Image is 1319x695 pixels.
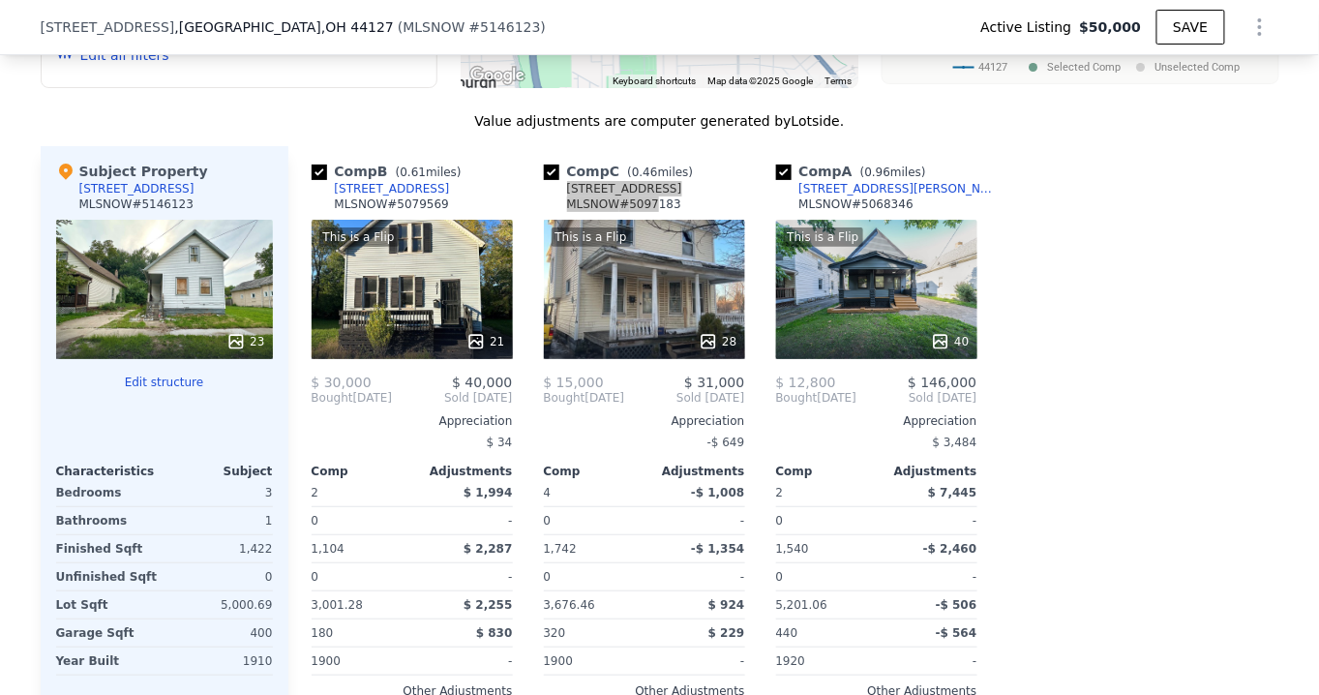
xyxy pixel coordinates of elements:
[881,648,977,675] div: -
[312,648,408,675] div: 1900
[799,196,914,212] div: MLSNOW # 5068346
[56,563,161,590] div: Unfinished Sqft
[776,570,784,584] span: 0
[776,542,809,556] span: 1,540
[312,464,412,479] div: Comp
[312,598,363,612] span: 3,001.28
[544,390,625,406] div: [DATE]
[776,390,818,406] span: Bought
[614,75,697,88] button: Keyboard shortcuts
[56,535,161,562] div: Finished Sqft
[56,507,161,534] div: Bathrooms
[226,332,264,351] div: 23
[321,19,394,35] span: , OH 44127
[168,535,273,562] div: 1,422
[544,375,604,390] span: $ 15,000
[684,375,744,390] span: $ 31,000
[648,648,745,675] div: -
[936,626,977,640] span: -$ 564
[544,626,566,640] span: 320
[544,648,641,675] div: 1900
[776,507,873,534] div: 0
[691,542,744,556] span: -$ 1,354
[168,507,273,534] div: 1
[544,181,682,196] a: [STREET_ADDRESS]
[928,486,976,499] span: $ 7,445
[465,63,529,88] a: Open this area in Google Maps (opens a new window)
[908,375,976,390] span: $ 146,000
[174,17,394,37] span: , [GEOGRAPHIC_DATA]
[312,375,372,390] span: $ 30,000
[41,111,1279,131] div: Value adjustments are computer generated by Lotside .
[923,542,976,556] span: -$ 2,460
[853,166,934,179] span: ( miles)
[388,166,469,179] span: ( miles)
[544,598,595,612] span: 3,676.46
[776,626,798,640] span: 440
[312,162,469,181] div: Comp B
[319,227,399,247] div: This is a Flip
[648,563,745,590] div: -
[978,61,1007,74] text: 44127
[981,17,1080,37] span: Active Listing
[825,76,853,86] a: Terms (opens in new tab)
[544,413,745,429] div: Appreciation
[398,17,546,37] div: ( )
[168,591,273,619] div: 5,000.69
[776,375,836,390] span: $ 12,800
[400,166,426,179] span: 0.61
[936,598,977,612] span: -$ 506
[865,166,891,179] span: 0.96
[933,436,977,449] span: $ 3,484
[56,375,273,390] button: Edit structure
[881,563,977,590] div: -
[392,390,512,406] span: Sold [DATE]
[41,17,175,37] span: [STREET_ADDRESS]
[881,507,977,534] div: -
[776,413,977,429] div: Appreciation
[466,332,504,351] div: 21
[544,162,702,181] div: Comp C
[312,507,408,534] div: 0
[691,486,744,499] span: -$ 1,008
[931,332,969,351] div: 40
[312,542,345,556] span: 1,104
[412,464,513,479] div: Adjustments
[544,464,645,479] div: Comp
[165,464,273,479] div: Subject
[312,626,334,640] span: 180
[452,375,512,390] span: $ 40,000
[487,436,513,449] span: $ 34
[544,507,641,534] div: 0
[856,390,976,406] span: Sold [DATE]
[708,598,745,612] span: $ 924
[776,598,827,612] span: 5,201.06
[168,479,273,506] div: 3
[632,166,658,179] span: 0.46
[312,390,353,406] span: Bought
[1241,8,1279,46] button: Show Options
[56,479,161,506] div: Bedrooms
[312,413,513,429] div: Appreciation
[619,166,701,179] span: ( miles)
[1155,61,1241,74] text: Unselected Comp
[56,162,208,181] div: Subject Property
[544,570,552,584] span: 0
[1156,10,1224,45] button: SAVE
[416,563,513,590] div: -
[312,570,319,584] span: 0
[648,507,745,534] div: -
[567,181,682,196] div: [STREET_ADDRESS]
[776,162,934,181] div: Comp A
[776,181,1001,196] a: [STREET_ADDRESS][PERSON_NAME]
[168,619,273,647] div: 400
[476,626,513,640] span: $ 830
[56,619,161,647] div: Garage Sqft
[168,563,273,590] div: 0
[465,63,529,88] img: Google
[464,542,512,556] span: $ 2,287
[776,648,873,675] div: 1920
[544,542,577,556] span: 1,742
[335,196,449,212] div: MLSNOW # 5079569
[799,181,1001,196] div: [STREET_ADDRESS][PERSON_NAME]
